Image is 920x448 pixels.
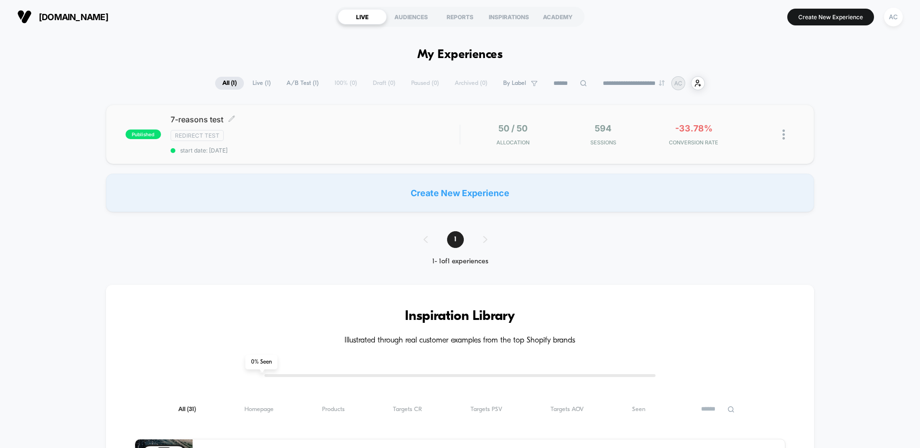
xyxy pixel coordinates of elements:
[533,9,582,24] div: ACADEMY
[135,336,785,345] h4: Illustrated through real customer examples from the top Shopify brands
[782,130,785,140] img: close
[322,406,345,413] span: Products
[651,139,736,146] span: CONVERSION RATE
[245,355,277,369] span: 0 % Seen
[393,406,422,413] span: Targets CR
[884,8,903,26] div: AC
[171,147,460,154] span: start date: [DATE]
[333,247,355,257] div: Current time
[14,9,111,24] button: [DOMAIN_NAME]
[171,115,460,124] span: 7-reasons test
[484,9,533,24] div: INSPIRATIONS
[881,7,906,27] button: AC
[503,80,526,87] span: By Label
[5,244,20,259] button: Play, NEW DEMO 2025-VEED.mp4
[7,231,464,240] input: Seek
[39,12,108,22] span: [DOMAIN_NAME]
[106,174,814,212] div: Create New Experience
[279,77,326,90] span: A/B Test ( 1 )
[595,123,611,133] span: 594
[659,80,665,86] img: end
[17,10,32,24] img: Visually logo
[496,139,529,146] span: Allocation
[126,130,161,139] span: published
[178,406,196,413] span: All
[414,258,506,266] div: 1 - 1 of 1 experiences
[215,77,244,90] span: All ( 1 )
[400,248,429,257] input: Volume
[223,121,246,144] button: Play, NEW DEMO 2025-VEED.mp4
[561,139,646,146] span: Sessions
[787,9,874,25] button: Create New Experience
[436,9,484,24] div: REPORTS
[551,406,584,413] span: Targets AOV
[498,123,528,133] span: 50 / 50
[417,48,503,62] h1: My Experiences
[632,406,645,413] span: Seen
[471,406,502,413] span: Targets PSV
[135,309,785,324] h3: Inspiration Library
[187,406,196,413] span: ( 31 )
[675,123,713,133] span: -33.78%
[447,231,464,248] span: 1
[387,9,436,24] div: AUDIENCES
[356,247,381,257] div: Duration
[244,406,274,413] span: Homepage
[245,77,278,90] span: Live ( 1 )
[338,9,387,24] div: LIVE
[171,130,224,141] span: Redirect Test
[674,80,682,87] p: AC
